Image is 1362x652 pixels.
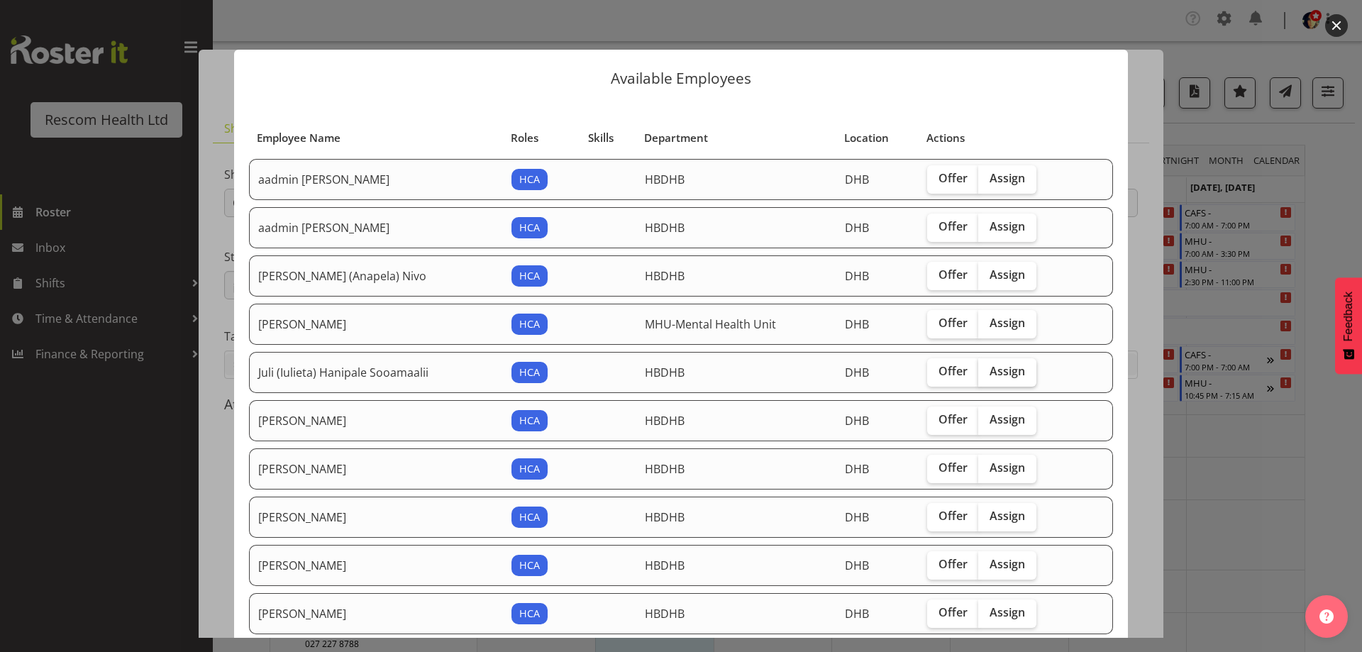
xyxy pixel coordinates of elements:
span: HCA [519,413,540,429]
span: Assign [990,557,1025,571]
span: HBDHB [645,268,685,284]
span: Assign [990,316,1025,330]
span: HBDHB [645,509,685,525]
span: Offer [939,460,968,475]
td: [PERSON_NAME] [249,545,503,586]
span: Offer [939,605,968,619]
span: HBDHB [645,606,685,621]
span: MHU-Mental Health Unit [645,316,776,332]
span: DHB [845,316,869,332]
td: [PERSON_NAME] [249,497,503,538]
td: [PERSON_NAME] [249,593,503,634]
span: DHB [845,172,869,187]
span: Offer [939,364,968,378]
div: Location [844,130,910,146]
span: DHB [845,365,869,380]
span: Offer [939,316,968,330]
span: Assign [990,267,1025,282]
span: HCA [519,268,540,284]
span: HCA [519,172,540,187]
button: Feedback - Show survey [1335,277,1362,374]
span: HCA [519,365,540,380]
td: Juli (Iulieta) Hanipale Sooamaalii [249,352,503,393]
span: DHB [845,558,869,573]
span: HCA [519,606,540,621]
td: [PERSON_NAME] [249,400,503,441]
div: Employee Name [257,130,494,146]
span: Assign [990,219,1025,233]
span: Assign [990,364,1025,378]
img: help-xxl-2.png [1319,609,1334,624]
span: HBDHB [645,220,685,236]
span: Assign [990,509,1025,523]
span: HBDHB [645,558,685,573]
div: Actions [926,130,1081,146]
span: DHB [845,413,869,429]
span: HCA [519,558,540,573]
td: [PERSON_NAME] (Anapela) Nivo [249,255,503,297]
div: Roles [511,130,572,146]
span: HCA [519,220,540,236]
p: Available Employees [248,71,1114,86]
span: Offer [939,557,968,571]
span: DHB [845,509,869,525]
span: Offer [939,267,968,282]
span: Offer [939,219,968,233]
td: aadmin [PERSON_NAME] [249,207,503,248]
span: HCA [519,461,540,477]
span: HBDHB [645,172,685,187]
span: Assign [990,605,1025,619]
span: Feedback [1342,292,1355,341]
span: HCA [519,316,540,332]
span: HBDHB [645,413,685,429]
span: Assign [990,460,1025,475]
span: HBDHB [645,365,685,380]
td: [PERSON_NAME] [249,304,503,345]
div: Skills [588,130,629,146]
td: [PERSON_NAME] [249,448,503,490]
div: Department [644,130,828,146]
td: aadmin [PERSON_NAME] [249,159,503,200]
span: DHB [845,461,869,477]
span: DHB [845,268,869,284]
span: Offer [939,509,968,523]
span: Offer [939,171,968,185]
span: Assign [990,171,1025,185]
span: Offer [939,412,968,426]
span: HCA [519,509,540,525]
span: DHB [845,220,869,236]
span: Assign [990,412,1025,426]
span: HBDHB [645,461,685,477]
span: DHB [845,606,869,621]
